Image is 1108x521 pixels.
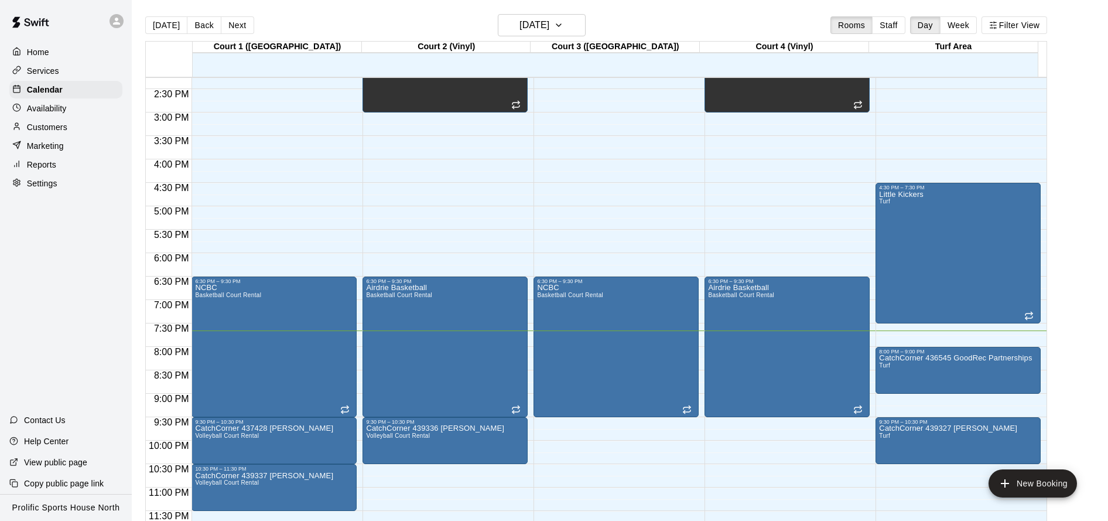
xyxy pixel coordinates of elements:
span: Volleyball Court Rental [195,479,259,486]
span: 4:30 PM [151,183,192,193]
span: Recurring event [511,100,521,110]
span: Turf [879,362,890,369]
a: Services [9,62,122,80]
p: Availability [27,103,67,114]
a: Customers [9,118,122,136]
div: 6:30 PM – 9:30 PM: NCBC [534,277,699,417]
div: 4:30 PM – 7:30 PM: Little Kickers [876,183,1041,324]
a: Calendar [9,81,122,98]
span: 9:00 PM [151,394,192,404]
div: 9:30 PM – 10:30 PM: CatchCorner 439327 Ahmad Zia Akbari [876,417,1041,464]
span: Basketball Court Rental [537,292,603,298]
span: Recurring event [853,405,863,414]
div: 9:30 PM – 10:30 PM: CatchCorner 439336 Luqmaan Adeel [363,417,528,464]
a: Marketing [9,137,122,155]
span: 7:00 PM [151,300,192,310]
span: Basketball Court Rental [195,292,261,298]
div: Court 3 ([GEOGRAPHIC_DATA]) [531,42,700,53]
h6: [DATE] [519,17,549,33]
span: 6:00 PM [151,253,192,263]
span: Basketball Court Rental [708,292,774,298]
div: 4:30 PM – 7:30 PM [879,185,1037,190]
span: Recurring event [682,405,692,414]
p: Copy public page link [24,478,104,489]
div: 6:30 PM – 9:30 PM [708,278,866,284]
span: 3:30 PM [151,136,192,146]
a: Reports [9,156,122,173]
span: 3:00 PM [151,113,192,122]
button: Week [940,16,977,34]
div: 6:30 PM – 9:30 PM: Airdrie Basketball [363,277,528,417]
span: 5:00 PM [151,206,192,216]
div: 9:30 PM – 10:30 PM [879,419,1037,425]
div: 8:00 PM – 9:00 PM: CatchCorner 436545 GoodRec Partnerships [876,347,1041,394]
span: 7:30 PM [151,324,192,333]
span: Recurring event [511,405,521,414]
span: Recurring event [1024,311,1034,321]
button: [DATE] [498,14,586,36]
div: Court 1 ([GEOGRAPHIC_DATA]) [193,42,362,53]
div: 6:30 PM – 9:30 PM: NCBC [191,277,357,417]
span: 11:30 PM [146,511,191,521]
span: 4:00 PM [151,159,192,169]
p: Services [27,65,59,77]
div: 10:30 PM – 11:30 PM [195,466,353,472]
div: Court 2 (Vinyl) [362,42,531,53]
button: Day [910,16,941,34]
div: 9:30 PM – 10:30 PM [195,419,353,425]
span: Basketball Court Rental [366,292,432,298]
p: Contact Us [24,414,66,426]
div: Settings [9,175,122,192]
div: 9:30 PM – 10:30 PM: CatchCorner 437428 idrees noorudin [191,417,357,464]
button: add [989,469,1077,498]
div: 8:00 PM – 9:00 PM [879,349,1037,355]
span: 10:00 PM [146,441,191,451]
p: Home [27,46,49,58]
span: Recurring event [853,100,863,110]
span: Turf [879,198,890,205]
div: 6:30 PM – 9:30 PM: Airdrie Basketball [705,277,870,417]
button: Rooms [830,16,873,34]
div: Turf Area [869,42,1038,53]
div: 9:30 PM – 10:30 PM [366,419,524,425]
div: Court 4 (Vinyl) [700,42,869,53]
div: 10:30 PM – 11:30 PM: CatchCorner 439337 Luqmaan Adeel [191,464,357,511]
span: 6:30 PM [151,277,192,287]
span: Turf [879,433,890,439]
a: Availability [9,100,122,117]
span: Recurring event [340,405,350,414]
button: Staff [872,16,905,34]
button: [DATE] [145,16,187,34]
span: 10:30 PM [146,464,191,474]
p: Settings [27,178,57,189]
span: Volleyball Court Rental [195,433,259,439]
p: Prolific Sports House North [12,502,120,514]
p: View public page [24,457,87,468]
span: 9:30 PM [151,417,192,427]
button: Filter View [982,16,1047,34]
div: 6:30 PM – 9:30 PM [537,278,695,284]
p: Calendar [27,84,63,96]
span: 5:30 PM [151,230,192,240]
div: 6:30 PM – 9:30 PM [366,278,524,284]
span: 8:30 PM [151,370,192,380]
div: 6:30 PM – 9:30 PM [195,278,353,284]
span: 8:00 PM [151,347,192,357]
span: 11:00 PM [146,488,191,498]
a: Home [9,43,122,61]
button: Next [221,16,254,34]
span: 2:30 PM [151,89,192,99]
p: Help Center [24,435,69,447]
p: Marketing [27,140,64,152]
button: Back [187,16,221,34]
p: Customers [27,121,67,133]
span: Volleyball Court Rental [366,433,430,439]
p: Reports [27,159,56,171]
